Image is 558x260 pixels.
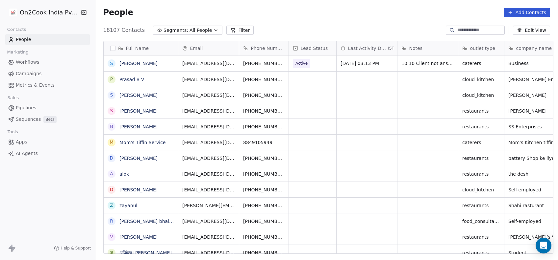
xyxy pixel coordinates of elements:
[182,234,235,240] span: [EMAIL_ADDRESS][DOMAIN_NAME]
[397,41,458,55] div: Notes
[239,41,289,55] div: Phone Number
[462,108,500,114] span: restaurants
[516,45,552,52] span: company name
[110,249,113,256] div: अ
[190,45,203,52] span: Email
[5,93,22,103] span: Sales
[243,155,285,162] span: [PHONE_NUMBER]
[126,45,149,52] span: Full Name
[462,171,500,177] span: restaurants
[5,57,90,68] a: Workflows
[119,77,144,82] a: Prasad B V
[43,116,57,123] span: Beta
[119,124,158,129] a: [PERSON_NAME]
[462,76,500,83] span: cloud_kitchen
[243,218,285,225] span: [PHONE_NUMBER]
[341,60,393,67] span: [DATE] 03:13 PM
[462,234,500,240] span: restaurants
[119,140,166,145] a: Mom's Tiffin Service
[16,104,36,111] span: Pipelines
[462,155,500,162] span: restaurants
[470,45,495,52] span: outlet type
[388,46,394,51] span: IST
[182,108,235,114] span: [EMAIL_ADDRESS][DOMAIN_NAME]
[182,186,235,193] span: [EMAIL_ADDRESS][DOMAIN_NAME]
[4,25,29,34] span: Contacts
[462,123,500,130] span: restaurants
[243,60,285,67] span: [PHONE_NUMBER]
[61,246,91,251] span: Help & Support
[243,186,285,193] span: [PHONE_NUMBER]
[119,219,209,224] a: [PERSON_NAME] bhai [PERSON_NAME]
[9,9,17,16] img: on2cook%20logo-04%20copy.jpg
[109,139,113,146] div: M
[401,60,454,67] span: 10 10 Client not answering calls WA Sent 01-07 15:12 client have 1 sweet shop and catering busine...
[103,8,133,17] span: People
[164,27,188,34] span: Segments:
[226,26,254,35] button: Filter
[119,171,129,177] a: alok
[119,93,158,98] a: [PERSON_NAME]
[119,187,158,192] a: [PERSON_NAME]
[301,45,328,52] span: Lead Status
[243,249,285,256] span: [PHONE_NUMBER]
[119,234,158,240] a: [PERSON_NAME]
[5,127,21,137] span: Tools
[119,61,158,66] a: [PERSON_NAME]
[110,218,113,225] div: r
[178,41,239,55] div: Email
[504,8,550,17] button: Add Contacts
[462,202,500,209] span: restaurants
[182,123,235,130] span: [EMAIL_ADDRESS][DOMAIN_NAME]
[5,80,90,91] a: Metrics & Events
[5,102,90,113] a: Pipelines
[462,60,500,67] span: caterers
[243,171,285,177] span: [PHONE_NUMBER]
[182,202,235,209] span: [PERSON_NAME][EMAIL_ADDRESS][DOMAIN_NAME]
[190,27,212,34] span: All People
[182,218,235,225] span: [EMAIL_ADDRESS][DOMAIN_NAME]
[110,155,113,162] div: D
[16,70,41,77] span: Campaigns
[513,26,550,35] button: Edit View
[243,123,285,130] span: [PHONE_NUMBER]
[16,59,39,66] span: Workflows
[243,92,285,98] span: [PHONE_NUMBER]
[337,41,397,55] div: Last Activity DateIST
[8,7,75,18] button: On2Cook India Pvt. Ltd.
[182,92,235,98] span: [EMAIL_ADDRESS][DOMAIN_NAME]
[110,123,113,130] div: b
[243,108,285,114] span: [PHONE_NUMBER]
[182,76,235,83] span: [EMAIL_ADDRESS][DOMAIN_NAME]
[110,92,113,98] div: S
[119,203,137,208] a: zayanul
[110,202,113,209] div: z
[409,45,422,52] span: Notes
[20,8,78,17] span: On2Cook India Pvt. Ltd.
[348,45,387,52] span: Last Activity Date
[458,41,504,55] div: outlet type
[110,107,113,114] div: S
[16,36,31,43] span: People
[110,233,113,240] div: V
[289,41,336,55] div: Lead Status
[243,234,285,240] span: [PHONE_NUMBER]
[462,92,500,98] span: cloud_kitchen
[462,218,500,225] span: food_consultants
[5,68,90,79] a: Campaigns
[110,76,113,83] div: P
[182,249,235,256] span: [EMAIL_ADDRESS][DOMAIN_NAME]
[16,116,41,123] span: Sequences
[251,45,284,52] span: Phone Number
[5,148,90,159] a: AI Agents
[243,76,285,83] span: [PHONE_NUMBER]
[16,150,38,157] span: AI Agents
[536,238,551,253] div: Open Intercom Messenger
[104,41,178,55] div: Full Name
[119,250,172,255] a: अजिंक्य [PERSON_NAME]
[462,249,500,256] span: restaurants
[54,246,91,251] a: Help & Support
[5,34,90,45] a: People
[110,60,113,67] div: S
[462,186,500,193] span: cloud_kitchen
